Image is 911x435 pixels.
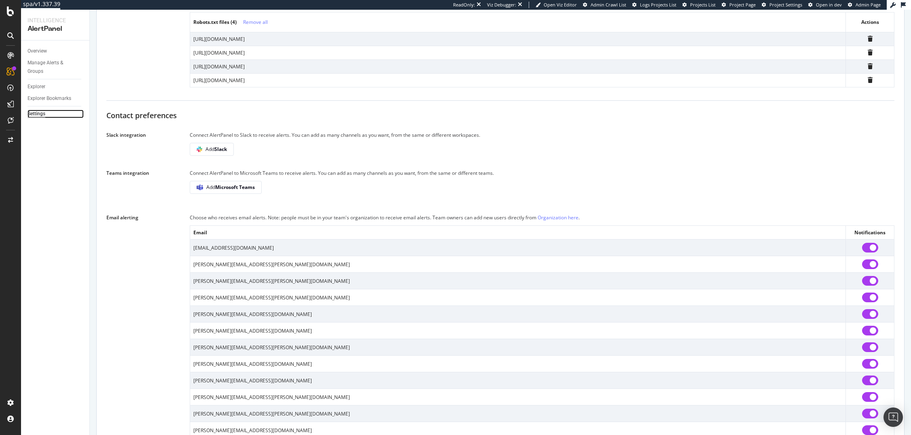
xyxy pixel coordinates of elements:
td: [PERSON_NAME][EMAIL_ADDRESS][PERSON_NAME][DOMAIN_NAME] [190,339,846,356]
span: Projects List [690,2,716,8]
div: Add [206,184,255,191]
div: Notifications [849,229,891,236]
button: Remove all [243,16,268,29]
div: Contact preferences [106,110,894,121]
div: Explorer [28,83,45,91]
div: Teams integration [106,170,149,176]
a: Open Viz Editor [536,2,577,8]
a: Explorer Bookmarks [28,94,84,103]
td: [PERSON_NAME][EMAIL_ADDRESS][DOMAIN_NAME] [190,372,846,389]
a: Project Page [722,2,756,8]
td: [PERSON_NAME][EMAIL_ADDRESS][PERSON_NAME][DOMAIN_NAME] [190,405,846,422]
td: [EMAIL_ADDRESS][DOMAIN_NAME] [190,240,846,256]
a: Project Settings [762,2,802,8]
td: [PERSON_NAME][EMAIL_ADDRESS][DOMAIN_NAME] [190,356,846,372]
a: Organization here [538,214,578,221]
a: Explorer [28,83,84,91]
td: [PERSON_NAME][EMAIL_ADDRESS][DOMAIN_NAME] [190,306,846,323]
div: Intelligence [28,16,83,24]
span: Project Page [729,2,756,8]
div: Overview [28,47,47,55]
a: Admin Crawl List [583,2,626,8]
div: [URL][DOMAIN_NAME] [193,49,842,56]
div: Open Intercom Messenger [883,407,903,427]
span: Admin Page [856,2,881,8]
td: [PERSON_NAME][EMAIL_ADDRESS][PERSON_NAME][DOMAIN_NAME] [190,289,846,306]
td: [PERSON_NAME][EMAIL_ADDRESS][PERSON_NAME][DOMAIN_NAME] [190,389,846,405]
a: Settings [28,110,84,118]
span: Add [206,146,227,153]
a: Projects List [682,2,716,8]
span: Open Viz Editor [544,2,577,8]
th: Email [190,225,846,239]
td: [PERSON_NAME][EMAIL_ADDRESS][PERSON_NAME][DOMAIN_NAME] [190,273,846,289]
div: [URL][DOMAIN_NAME] [193,63,842,70]
div: Connect AlertPanel to Microsoft Teams to receive alerts. You can add as many channels as you want... [190,169,894,178]
span: Logs Projects List [640,2,676,8]
span: Admin Crawl List [591,2,626,8]
b: Microsoft Teams [215,184,255,191]
a: Logs Projects List [632,2,676,8]
img: 8-M_K_5x.png [197,185,203,190]
b: Slack [214,146,227,153]
span: Project Settings [769,2,802,8]
button: AddSlack [190,143,234,156]
div: [URL][DOMAIN_NAME] [193,36,842,42]
div: Email alerting [106,214,138,221]
a: Overview [28,47,84,55]
th: Robots.txt files ( 4 ) [190,12,846,32]
a: Open in dev [808,2,842,8]
td: [PERSON_NAME][EMAIL_ADDRESS][PERSON_NAME][DOMAIN_NAME] [190,256,846,273]
div: Remove all [243,19,268,25]
a: Manage Alerts & Groups [28,59,84,76]
button: AddMicrosoft Teams [190,181,262,194]
div: ReadOnly: [453,2,475,8]
div: Viz Debugger: [487,2,516,8]
div: Manage Alerts & Groups [28,59,76,76]
img: BGgcIL3g.png [197,146,202,152]
div: Explorer Bookmarks [28,94,71,103]
div: Choose who receives email alerts. Note: people must be in your team's organization to receive ema... [190,213,894,222]
div: Connect AlertPanel to Slack to receive alerts. You can add as many channels as you want, from the... [190,131,894,140]
div: Settings [28,110,45,118]
span: Open in dev [816,2,842,8]
a: Admin Page [848,2,881,8]
td: [PERSON_NAME][EMAIL_ADDRESS][DOMAIN_NAME] [190,323,846,339]
div: Actions [849,19,891,25]
div: AlertPanel [28,24,83,34]
div: Slack integration [106,132,146,138]
div: [URL][DOMAIN_NAME] [193,77,842,84]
